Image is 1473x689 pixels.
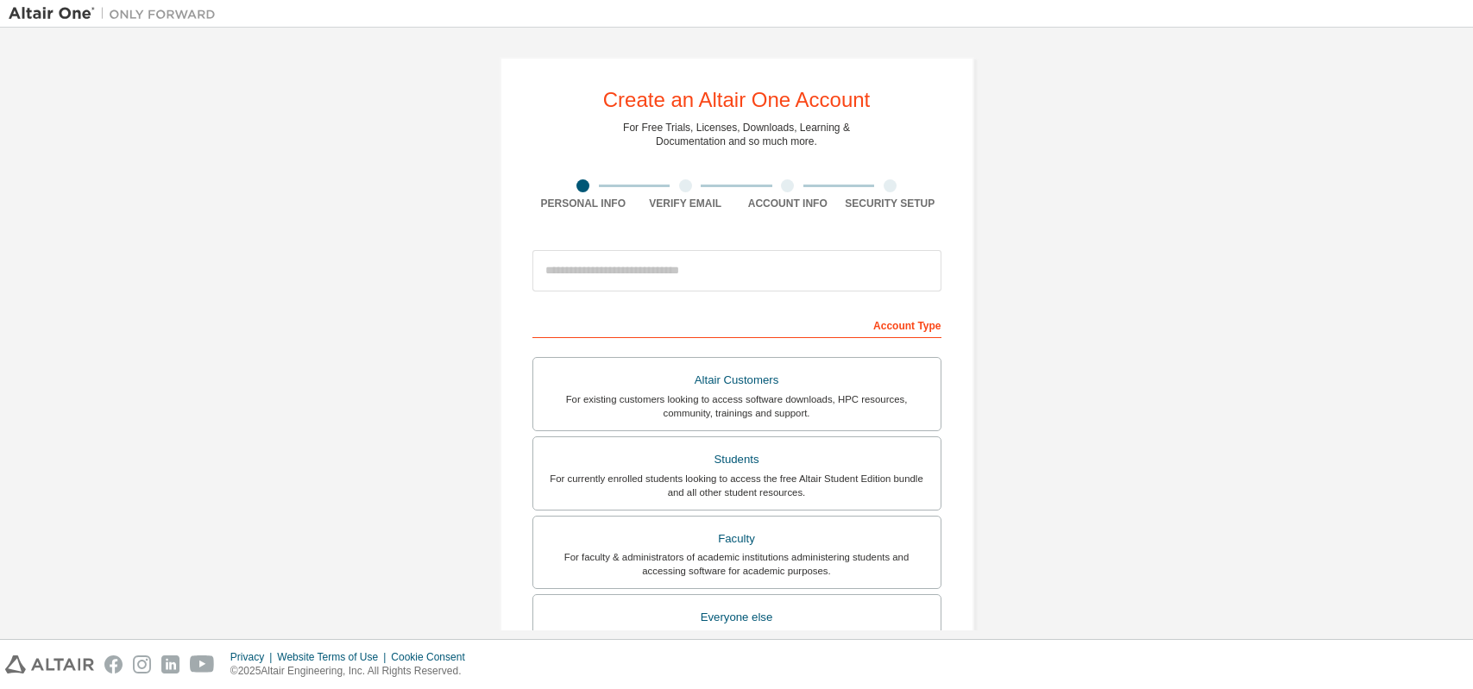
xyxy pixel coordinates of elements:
[634,197,737,210] div: Verify Email
[839,197,941,210] div: Security Setup
[9,5,224,22] img: Altair One
[104,655,123,673] img: facebook.svg
[230,650,277,664] div: Privacy
[391,650,475,664] div: Cookie Consent
[544,472,930,499] div: For currently enrolled students looking to access the free Altair Student Edition bundle and all ...
[230,664,475,679] p: © 2025 Altair Engineering, Inc. All Rights Reserved.
[544,605,930,629] div: Everyone else
[190,655,215,673] img: youtube.svg
[603,90,871,110] div: Create an Altair One Account
[133,655,151,673] img: instagram.svg
[161,655,179,673] img: linkedin.svg
[532,310,941,338] div: Account Type
[544,448,930,472] div: Students
[737,197,840,210] div: Account Info
[544,527,930,551] div: Faculty
[277,650,391,664] div: Website Terms of Use
[544,392,930,420] div: For existing customers looking to access software downloads, HPC resources, community, trainings ...
[532,197,635,210] div: Personal Info
[544,629,930,657] div: For individuals, businesses and everyone else looking to try Altair software and explore our prod...
[5,655,94,673] img: altair_logo.svg
[544,550,930,578] div: For faculty & administrators of academic institutions administering students and accessing softwa...
[544,368,930,392] div: Altair Customers
[623,121,850,148] div: For Free Trials, Licenses, Downloads, Learning & Documentation and so much more.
